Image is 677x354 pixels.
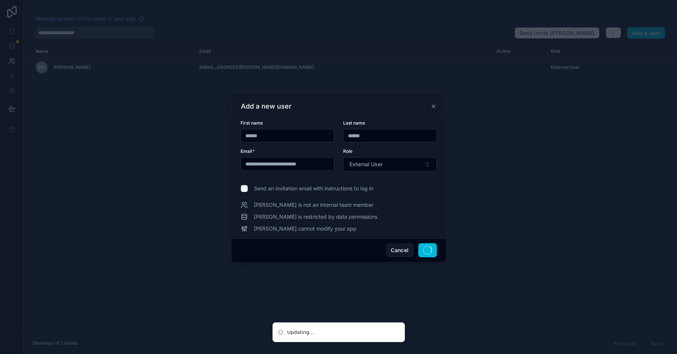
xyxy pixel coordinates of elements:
[287,329,314,336] div: Updating...
[254,213,377,221] span: [PERSON_NAME] is restricted by data permissions
[343,157,437,171] button: Select Button
[343,148,352,154] span: Role
[241,120,263,126] span: First name
[254,225,357,232] span: [PERSON_NAME] cannot modify your app
[241,102,291,111] h3: Add a new user
[241,148,252,154] span: Email
[254,185,373,192] span: Send an invitation email with instructions to log in
[241,185,248,192] input: Send an invitation email with instructions to log in
[254,201,373,209] span: [PERSON_NAME] is not an internal team member
[343,120,365,126] span: Last name
[349,161,383,168] span: External User
[386,243,413,257] button: Cancel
